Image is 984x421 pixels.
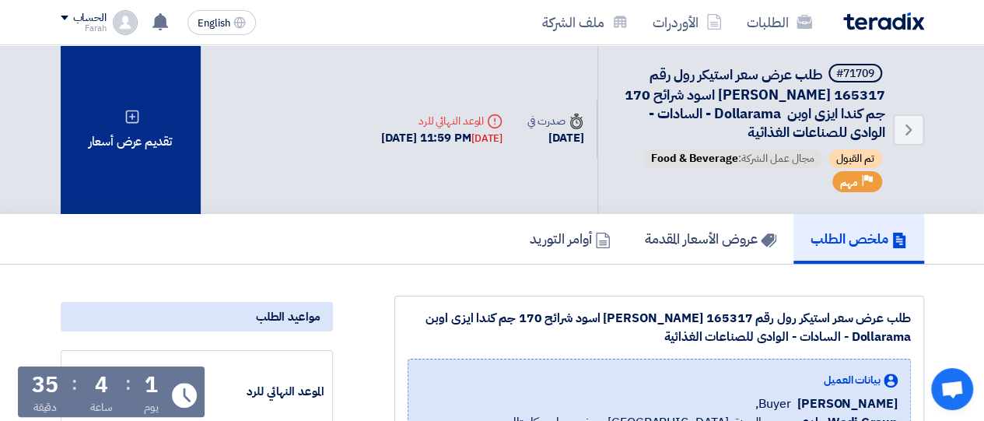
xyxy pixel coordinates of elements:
a: ملخص الطلب [793,214,924,264]
img: profile_test.png [113,10,138,35]
div: : [72,370,77,398]
div: الحساب [73,12,107,25]
a: أوامر التوريد [513,214,628,264]
div: 4 [95,374,108,396]
a: الطلبات [734,4,825,40]
span: مجال عمل الشركة: [643,149,822,168]
img: Teradix logo [843,12,924,30]
h5: طلب عرض سعر استيكر رول رقم 165317 استيكر زيتون اسود شرائح 170 جم كندا ايزى اوبن Dollarama - الساد... [617,64,885,142]
div: [DATE] 11:59 PM [381,129,503,147]
div: الموعد النهائي للرد [208,383,324,401]
div: 35 [32,374,58,396]
div: #71709 [836,68,874,79]
span: English [198,18,230,29]
div: ساعة [90,399,113,416]
div: : [125,370,131,398]
div: [DATE] [527,129,583,147]
h5: عروض الأسعار المقدمة [645,230,776,247]
div: [DATE] [471,131,503,146]
div: الموعد النهائي للرد [381,113,503,129]
span: Food & Beverage [651,150,738,167]
span: Buyer, [755,395,790,413]
span: [PERSON_NAME] [797,395,898,413]
span: طلب عرض سعر استيكر رول رقم 165317 [PERSON_NAME] اسود شرائح 170 جم كندا ايزى اوبن Dollarama - السا... [625,64,885,142]
div: يوم [144,399,159,416]
a: ملف الشركة [530,4,640,40]
span: تم القبول [828,149,882,168]
a: الأوردرات [640,4,734,40]
span: بيانات العميل [824,372,881,388]
h5: ملخص الطلب [811,230,907,247]
h5: أوامر التوريد [530,230,611,247]
div: صدرت في [527,113,583,129]
a: عروض الأسعار المقدمة [628,214,793,264]
button: English [187,10,256,35]
div: مواعيد الطلب [61,302,333,332]
div: Farah [61,24,107,33]
span: مهم [840,175,858,190]
div: Open chat [931,368,973,410]
div: 1 [145,374,158,396]
div: دقيقة [33,399,58,416]
div: تقديم عرض أسعار [61,45,201,214]
div: طلب عرض سعر استيكر رول رقم 165317 [PERSON_NAME] اسود شرائح 170 جم كندا ايزى اوبن Dollarama - السا... [408,309,911,346]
